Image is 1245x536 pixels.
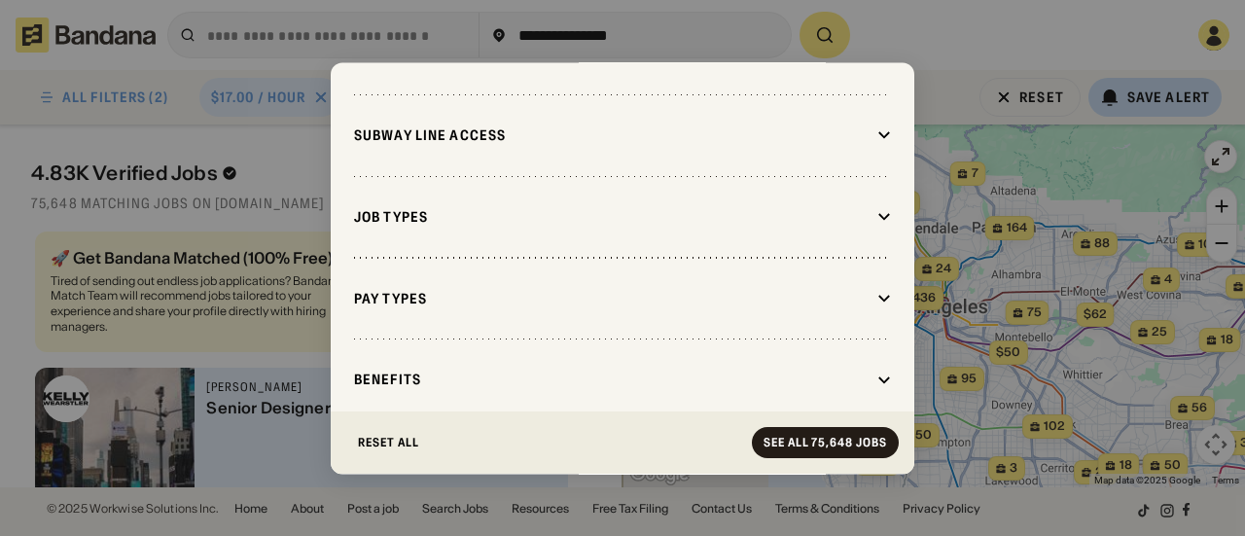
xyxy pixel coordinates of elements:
div: Pay Types [354,290,870,307]
div: Benefits [354,372,870,389]
div: Reset All [358,437,419,448]
div: Job Types [354,209,870,227]
div: See all 75,648 jobs [764,437,887,448]
div: Subway Line Access [354,127,870,145]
